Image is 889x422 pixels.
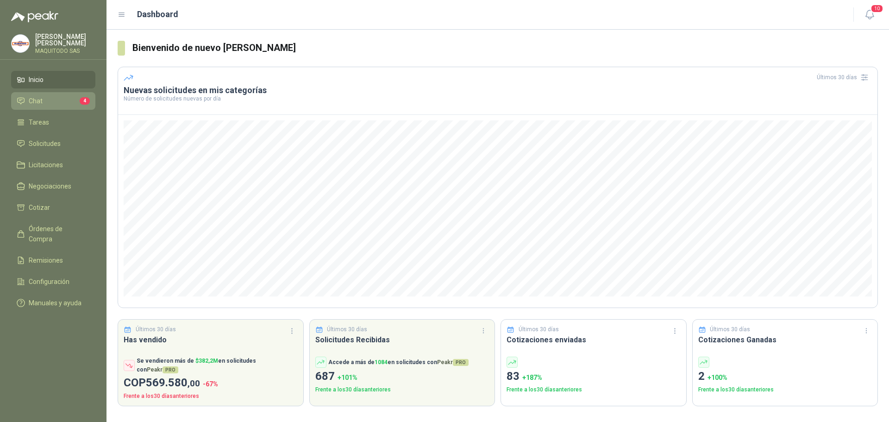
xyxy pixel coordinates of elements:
[11,135,95,152] a: Solicitudes
[453,359,469,366] span: PRO
[11,177,95,195] a: Negociaciones
[195,358,218,364] span: $ 382,2M
[11,11,58,22] img: Logo peakr
[124,85,872,96] h3: Nuevas solicitudes en mis categorías
[132,41,878,55] h3: Bienvenido de nuevo [PERSON_NAME]
[11,156,95,174] a: Licitaciones
[29,160,63,170] span: Licitaciones
[327,325,367,334] p: Últimos 30 días
[11,294,95,312] a: Manuales y ayuda
[315,334,489,346] h3: Solicitudes Recibidas
[29,255,63,265] span: Remisiones
[11,92,95,110] a: Chat4
[29,298,81,308] span: Manuales y ayuda
[817,70,872,85] div: Últimos 30 días
[147,366,178,373] span: Peakr
[11,71,95,88] a: Inicio
[870,4,883,13] span: 10
[29,224,87,244] span: Órdenes de Compra
[29,277,69,287] span: Configuración
[11,199,95,216] a: Cotizar
[124,374,298,392] p: COP
[519,325,559,334] p: Últimos 30 días
[137,8,178,21] h1: Dashboard
[188,378,200,389] span: ,00
[29,96,43,106] span: Chat
[707,374,727,381] span: + 100 %
[861,6,878,23] button: 10
[437,359,469,365] span: Peakr
[11,273,95,290] a: Configuración
[710,325,750,334] p: Últimos 30 días
[507,385,681,394] p: Frente a los 30 días anteriores
[522,374,542,381] span: + 187 %
[163,366,178,373] span: PRO
[136,325,176,334] p: Últimos 30 días
[11,220,95,248] a: Órdenes de Compra
[507,368,681,385] p: 83
[137,357,298,374] p: Se vendieron más de en solicitudes con
[124,334,298,346] h3: Has vendido
[698,385,872,394] p: Frente a los 30 días anteriores
[507,334,681,346] h3: Cotizaciones enviadas
[29,117,49,127] span: Tareas
[124,96,872,101] p: Número de solicitudes nuevas por día
[11,252,95,269] a: Remisiones
[11,113,95,131] a: Tareas
[375,359,388,365] span: 1084
[698,368,872,385] p: 2
[315,385,489,394] p: Frente a los 30 días anteriores
[315,368,489,385] p: 687
[203,380,218,388] span: -67 %
[698,334,872,346] h3: Cotizaciones Ganadas
[29,75,44,85] span: Inicio
[35,33,95,46] p: [PERSON_NAME] [PERSON_NAME]
[80,97,90,105] span: 4
[29,181,71,191] span: Negociaciones
[328,358,469,367] p: Accede a más de en solicitudes con
[146,376,200,389] span: 569.580
[35,48,95,54] p: MAQUITODO SAS
[29,202,50,213] span: Cotizar
[29,139,61,149] span: Solicitudes
[12,35,29,52] img: Company Logo
[124,392,298,401] p: Frente a los 30 días anteriores
[338,374,357,381] span: + 101 %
